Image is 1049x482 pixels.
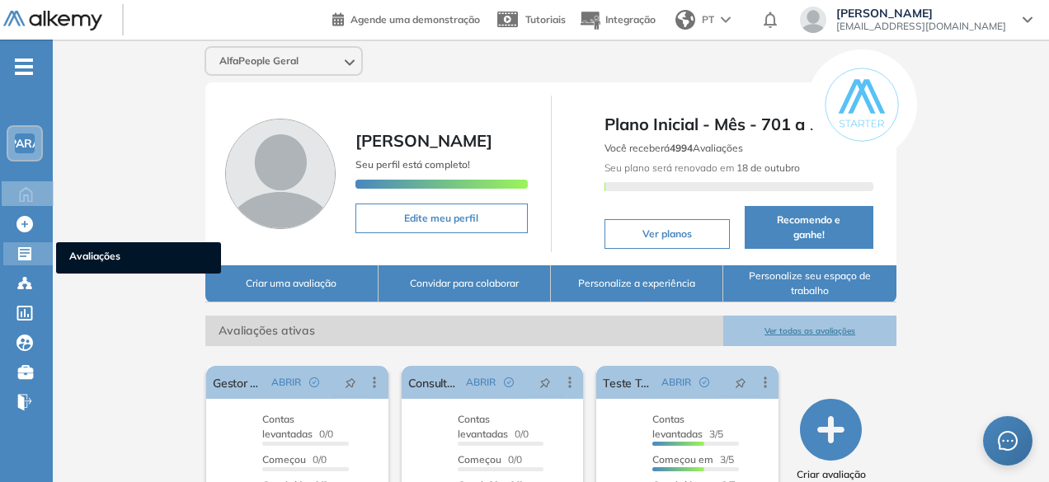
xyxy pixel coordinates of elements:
font: ABRIR [466,376,496,388]
font: Avaliações [69,250,120,262]
font: Ver planos [642,227,692,240]
font: Teste Técnico C# - Talent Academy [603,376,788,391]
font: Contas levantadas [262,413,313,440]
font: Ver todas as avaliações [764,325,855,336]
img: seta [721,16,731,23]
button: Criar avaliação [797,399,866,482]
font: Criar avaliação [797,468,866,480]
a: Consultor Financeiro Sênior Dynamics F&0 - LATAM [408,366,460,399]
font: Plano Inicial - Mês - 701 a 1000 [604,114,849,134]
font: Agende uma demonstração [350,13,480,26]
font: 3/5 [720,453,734,466]
font: 0/0 [313,453,327,466]
font: AlfaPeople Geral [219,54,299,67]
font: Contas levantadas [458,413,508,440]
button: Ver planos [604,219,730,249]
font: Consultor Financeiro Sênior Dynamics F&0 - LATAM [408,376,675,391]
button: Edite meu perfil [355,204,527,233]
font: 3/5 [709,428,723,440]
span: círculo de verificação [309,377,319,387]
font: Contas levantadas [652,413,703,440]
font: PARA [9,136,40,150]
font: Começou [262,453,306,466]
font: 0/0 [515,428,529,440]
img: mundo [675,10,695,30]
font: 4994 [670,142,693,154]
a: Teste Técnico C# - Talent Academy [603,366,655,399]
font: Criar uma avaliação [246,277,336,289]
button: alfinete [722,369,759,395]
font: PT [702,13,714,26]
font: [PERSON_NAME] [355,130,492,151]
font: 18 de outubro [736,161,800,174]
font: 0/0 [319,428,333,440]
img: Imagem de perfil [225,119,336,229]
font: Começou [458,453,501,466]
font: Personalize a experiência [578,277,695,289]
span: mensagem [998,431,1018,451]
a: Gestor de projeto [213,366,265,399]
font: Integração [605,13,656,26]
font: Gestor de projeto [213,376,303,391]
button: Ver todas as avaliações [723,316,896,346]
font: Tutoriais [525,13,566,26]
button: alfinete [332,369,369,395]
span: alfinete [539,376,551,389]
span: círculo de verificação [504,377,514,387]
font: Seu plano será renovado em [604,161,734,174]
img: Logotipo [3,11,102,31]
span: alfinete [345,376,356,389]
font: Recomendo e ganhe! [777,213,840,241]
font: Você receberá [604,142,670,154]
span: alfinete [735,376,746,389]
font: Avaliações [693,142,743,154]
font: Personalize seu espaço de trabalho [749,269,871,297]
font: Começou em [652,453,713,466]
button: Personalize seu espaço de trabalho [723,265,896,302]
font: 0/0 [508,453,522,466]
button: Personalize a experiência [551,265,723,302]
font: [PERSON_NAME] [836,6,933,21]
font: Edite meu perfil [404,212,478,224]
a: Agende uma demonstração [332,8,480,28]
font: Convidar para colaborar [410,277,519,289]
font: Seu perfil está completo! [355,158,470,171]
button: Criar uma avaliação [205,265,378,302]
font: ABRIR [661,376,691,388]
span: círculo de verificação [699,377,709,387]
font: Avaliações ativas [219,323,315,338]
button: alfinete [527,369,563,395]
font: ABRIR [271,376,301,388]
font: [EMAIL_ADDRESS][DOMAIN_NAME] [836,20,1006,32]
button: Recomendo e ganhe! [745,206,873,249]
button: Integração [579,2,656,38]
button: Convidar para colaborar [379,265,551,302]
